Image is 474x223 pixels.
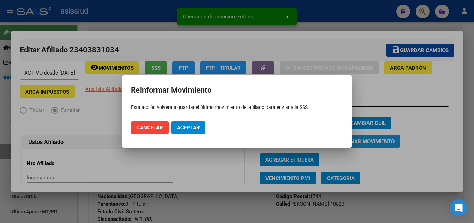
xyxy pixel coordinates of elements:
p: Esta acción volverá a guardar el último movimiento del afiliado para enviar a la SSS [131,104,343,111]
div: Open Intercom Messenger [450,199,467,216]
span: Aceptar [177,125,200,131]
button: Aceptar [171,121,205,134]
span: Cancelar [136,125,163,131]
button: Cancelar [131,121,169,134]
h2: Reinformar Movimiento [131,84,343,97]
